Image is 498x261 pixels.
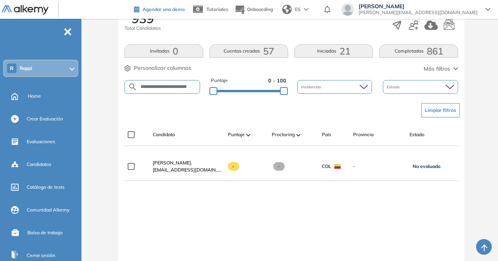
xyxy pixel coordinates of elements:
span: ES [295,6,301,13]
span: [PERSON_NAME] [359,3,478,9]
div: Incidencias [297,80,372,94]
span: - [273,162,285,171]
span: Puntaje [228,131,245,138]
img: world [282,5,292,14]
span: Candidatos [27,161,51,168]
a: [PERSON_NAME]. [153,159,222,166]
img: [missing "en.ARROW_ALT" translation] [296,134,300,136]
img: SEARCH_ALT [128,82,137,92]
span: [EMAIL_ADDRESS][DOMAIN_NAME] [153,166,222,173]
span: R [10,65,14,71]
span: Puntaje [211,77,228,84]
span: Más filtros [424,65,450,73]
span: Bolsa de trabajo [27,229,63,236]
button: Onboarding [235,1,273,18]
span: Personalizar columnas [134,64,191,72]
span: Tutoriales [206,6,228,12]
button: Más filtros [424,65,458,73]
span: COL [322,163,331,170]
span: Cerrar sesión [27,252,55,259]
span: Estado [387,84,401,90]
button: Personalizar columnas [125,64,191,72]
span: Evaluaciones [27,138,55,145]
a: Agendar una demo [134,4,185,13]
span: Home [28,93,41,100]
span: - [228,162,239,171]
span: Crear Evaluación [27,115,63,122]
button: Iniciadas21 [294,44,373,58]
span: País [322,131,331,138]
span: Catálogo de tests [27,184,65,191]
span: Rappi [20,65,32,71]
button: Limpiar filtros [421,103,460,117]
span: Proctoring [272,131,295,138]
img: arrow [304,8,309,11]
button: Invitados0 [125,44,203,58]
span: Total Candidatos [125,25,161,32]
span: 0 - 100 [268,77,286,84]
span: Candidato [153,131,175,138]
img: COL [334,164,341,169]
img: [missing "en.ARROW_ALT" translation] [246,134,250,136]
span: Incidencias [301,84,323,90]
span: No evaluado [413,163,440,170]
span: Estado [410,131,424,138]
span: Provincia [353,131,373,138]
button: Cuentas creadas57 [209,44,288,58]
span: - [353,163,403,170]
button: Completadas861 [379,44,458,58]
span: [PERSON_NAME][EMAIL_ADDRESS][DOMAIN_NAME] [359,9,478,16]
span: [PERSON_NAME]. [153,160,192,166]
span: Comunidad Alkemy [27,206,69,214]
img: Logo [2,5,49,15]
span: Onboarding [247,6,273,12]
div: Estado [383,80,458,94]
span: Agendar una demo [143,6,185,12]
